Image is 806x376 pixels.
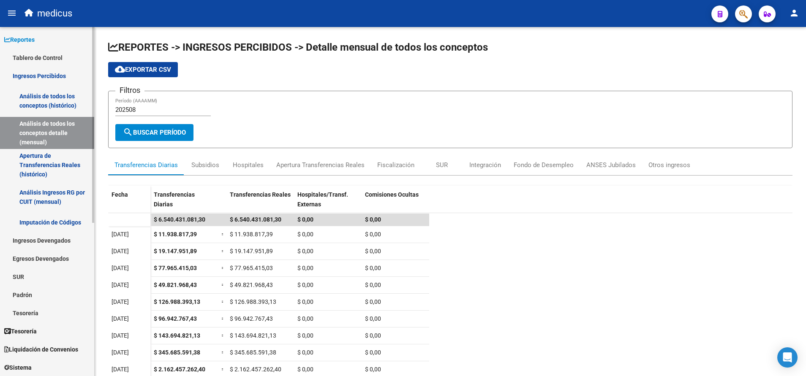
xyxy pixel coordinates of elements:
span: $ 0,00 [297,248,313,254]
span: Comisiones Ocultas [365,191,419,198]
span: = [221,265,225,271]
span: $ 77.965.415,03 [154,265,197,271]
span: $ 96.942.767,43 [230,315,273,322]
span: $ 0,00 [365,248,381,254]
span: $ 0,00 [365,315,381,322]
span: $ 0,00 [297,349,313,356]
div: Apertura Transferencias Reales [276,160,365,170]
span: $ 126.988.393,13 [230,298,276,305]
span: Reportes [4,35,35,44]
span: $ 0,00 [365,366,381,373]
div: Fiscalización [377,160,414,170]
span: Transferencias Reales [230,191,291,198]
span: $ 77.965.415,03 [230,265,273,271]
span: $ 96.942.767,43 [154,315,197,322]
span: $ 6.540.431.081,30 [230,216,281,223]
span: Exportar CSV [115,66,171,73]
span: medicus [37,4,72,23]
span: $ 0,00 [297,281,313,288]
span: $ 0,00 [365,216,381,223]
div: Otros ingresos [648,160,690,170]
datatable-header-cell: Hospitales/Transf. Externas [294,186,362,221]
span: Hospitales/Transf. Externas [297,191,348,208]
div: Subsidios [191,160,219,170]
span: $ 6.540.431.081,30 [154,216,205,223]
span: = [221,366,225,373]
span: $ 49.821.968,43 [230,281,273,288]
div: Integración [469,160,501,170]
mat-icon: menu [7,8,17,18]
span: [DATE] [112,366,129,373]
span: = [221,349,225,356]
span: [DATE] [112,231,129,238]
h3: Filtros [115,84,144,96]
span: $ 0,00 [365,298,381,305]
span: Tesorería [4,327,37,336]
div: Transferencias Diarias [114,160,178,170]
span: = [221,248,225,254]
span: Transferencias Diarias [154,191,195,208]
span: $ 19.147.951,89 [230,248,273,254]
datatable-header-cell: Fecha [108,186,150,221]
span: $ 11.938.817,39 [230,231,273,238]
span: $ 0,00 [365,231,381,238]
div: Fondo de Desempleo [514,160,574,170]
span: $ 0,00 [365,332,381,339]
span: [DATE] [112,281,129,288]
span: = [221,298,225,305]
span: [DATE] [112,298,129,305]
span: Buscar Período [123,129,186,136]
mat-icon: search [123,127,133,137]
button: Exportar CSV [108,62,178,77]
span: [DATE] [112,332,129,339]
span: $ 2.162.457.262,40 [154,366,205,373]
datatable-header-cell: Comisiones Ocultas [362,186,429,221]
span: $ 345.685.591,38 [154,349,200,356]
span: REPORTES -> INGRESOS PERCIBIDOS -> Detalle mensual de todos los conceptos [108,41,488,53]
span: $ 143.694.821,13 [154,332,200,339]
span: [DATE] [112,265,129,271]
span: $ 0,00 [297,366,313,373]
div: Open Intercom Messenger [777,347,798,368]
span: = [221,281,225,288]
span: $ 126.988.393,13 [154,298,200,305]
div: SUR [436,160,448,170]
span: $ 0,00 [297,298,313,305]
button: Buscar Período [115,124,193,141]
span: = [221,231,225,238]
span: $ 0,00 [297,216,313,223]
span: $ 0,00 [297,332,313,339]
span: $ 49.821.968,43 [154,281,197,288]
span: $ 2.162.457.262,40 [230,366,281,373]
span: $ 0,00 [297,231,313,238]
span: = [221,315,225,322]
span: $ 0,00 [365,281,381,288]
div: Hospitales [233,160,264,170]
span: [DATE] [112,349,129,356]
span: Fecha [112,191,128,198]
span: Liquidación de Convenios [4,345,78,354]
mat-icon: person [789,8,799,18]
mat-icon: cloud_download [115,64,125,74]
span: $ 19.147.951,89 [154,248,197,254]
span: [DATE] [112,315,129,322]
span: Sistema [4,363,32,372]
span: $ 143.694.821,13 [230,332,276,339]
span: [DATE] [112,248,129,254]
span: $ 0,00 [297,265,313,271]
span: $ 11.938.817,39 [154,231,197,238]
span: $ 345.685.591,38 [230,349,276,356]
div: ANSES Jubilados [586,160,636,170]
datatable-header-cell: Transferencias Reales [226,186,294,221]
span: $ 0,00 [365,349,381,356]
span: $ 0,00 [365,265,381,271]
datatable-header-cell: Transferencias Diarias [150,186,218,221]
span: $ 0,00 [297,315,313,322]
span: = [221,332,225,339]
